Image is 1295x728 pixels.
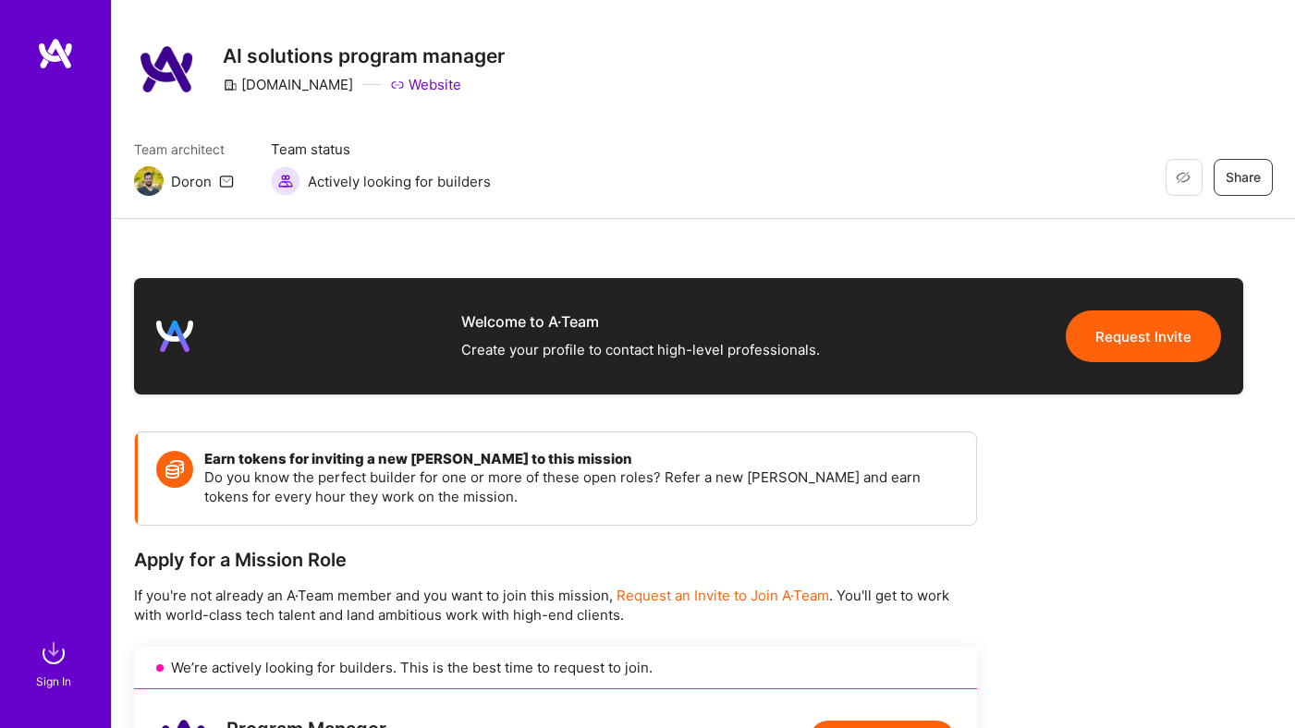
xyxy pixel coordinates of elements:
h4: Earn tokens for inviting a new [PERSON_NAME] to this mission [204,451,958,467]
span: Share [1226,168,1261,187]
span: Team status [271,140,491,159]
a: sign inSign In [39,635,72,691]
span: Request an Invite to Join A·Team [617,587,829,604]
i: icon CompanyGray [223,78,238,92]
div: Apply for a Mission Role [134,548,977,572]
div: We’re actively looking for builders. This is the best time to request to join. [134,647,977,689]
h3: AI solutions program manager [223,44,505,67]
i: icon Mail [219,174,234,188]
div: Doron [171,172,212,191]
div: [DOMAIN_NAME] [223,75,353,94]
a: Website [390,75,461,94]
button: Request Invite [1066,310,1221,362]
p: Do you know the perfect builder for one or more of these open roles? Refer a new [PERSON_NAME] an... [204,467,958,506]
img: Company Logo [134,36,201,103]
button: Share [1214,159,1273,196]
div: Sign In [36,672,71,691]
img: sign in [35,635,72,672]
img: Team Architect [134,166,164,196]
img: logo [156,318,193,355]
span: Actively looking for builders [308,172,491,191]
i: icon EyeClosed [1176,170,1191,185]
img: Token icon [156,451,193,488]
span: Team architect [134,140,234,159]
div: Create your profile to contact high-level professionals. [461,339,820,361]
p: If you're not already an A·Team member and you want to join this mission, . You'll get to work wi... [134,586,977,625]
img: Actively looking for builders [271,166,300,196]
img: logo [37,37,74,70]
div: Welcome to A·Team [461,311,820,332]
